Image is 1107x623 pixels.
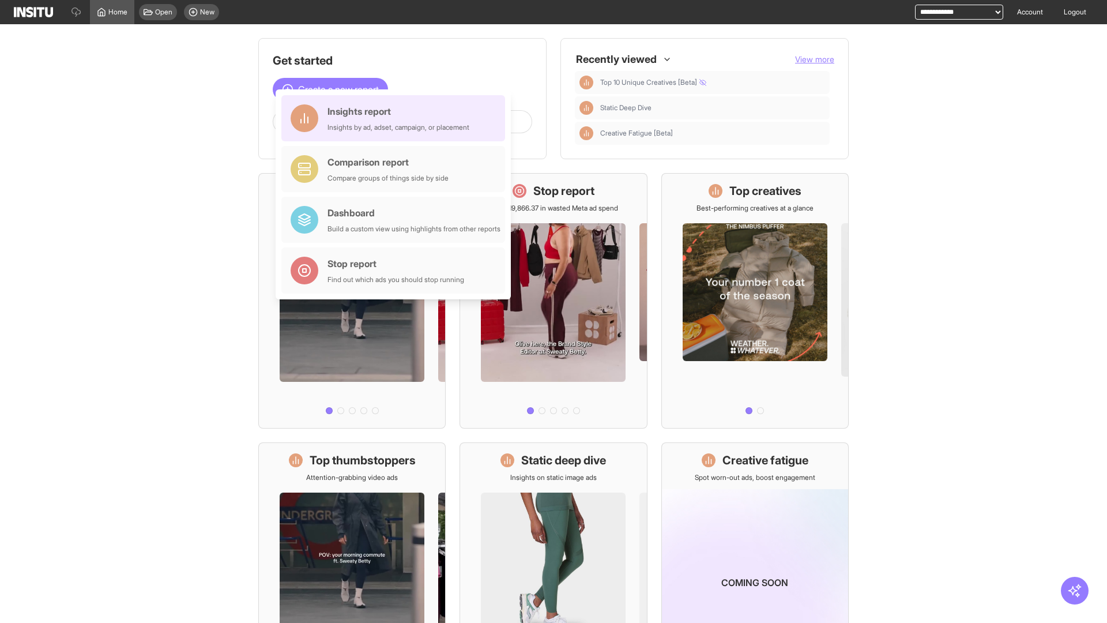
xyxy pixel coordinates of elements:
button: Create a new report [273,78,388,101]
span: Creative Fatigue [Beta] [600,129,825,138]
a: Top creativesBest-performing creatives at a glance [661,173,849,429]
h1: Static deep dive [521,452,606,468]
div: Dashboard [327,206,500,220]
span: New [200,7,214,17]
span: Top 10 Unique Creatives [Beta] [600,78,706,87]
span: Home [108,7,127,17]
h1: Get started [273,52,532,69]
div: Stop report [327,257,464,271]
a: What's live nowSee all active ads instantly [258,173,446,429]
span: Creative Fatigue [Beta] [600,129,673,138]
div: Insights by ad, adset, campaign, or placement [327,123,469,132]
span: Open [155,7,172,17]
div: Find out which ads you should stop running [327,275,464,284]
div: Insights [579,101,593,115]
span: Static Deep Dive [600,103,825,112]
span: Top 10 Unique Creatives [Beta] [600,78,825,87]
span: Create a new report [298,82,379,96]
div: Build a custom view using highlights from other reports [327,224,500,234]
p: Best-performing creatives at a glance [696,204,814,213]
p: Attention-grabbing video ads [306,473,398,482]
div: Insights report [327,104,469,118]
div: Insights [579,76,593,89]
h1: Top creatives [729,183,801,199]
button: View more [795,54,834,65]
span: Static Deep Dive [600,103,652,112]
h1: Stop report [533,183,594,199]
img: Logo [14,7,53,17]
a: Stop reportSave £19,866.37 in wasted Meta ad spend [460,173,647,429]
p: Save £19,866.37 in wasted Meta ad spend [488,204,618,213]
h1: Top thumbstoppers [310,452,416,468]
div: Compare groups of things side by side [327,174,449,183]
div: Insights [579,126,593,140]
p: Insights on static image ads [510,473,597,482]
div: Comparison report [327,155,449,169]
span: View more [795,54,834,64]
